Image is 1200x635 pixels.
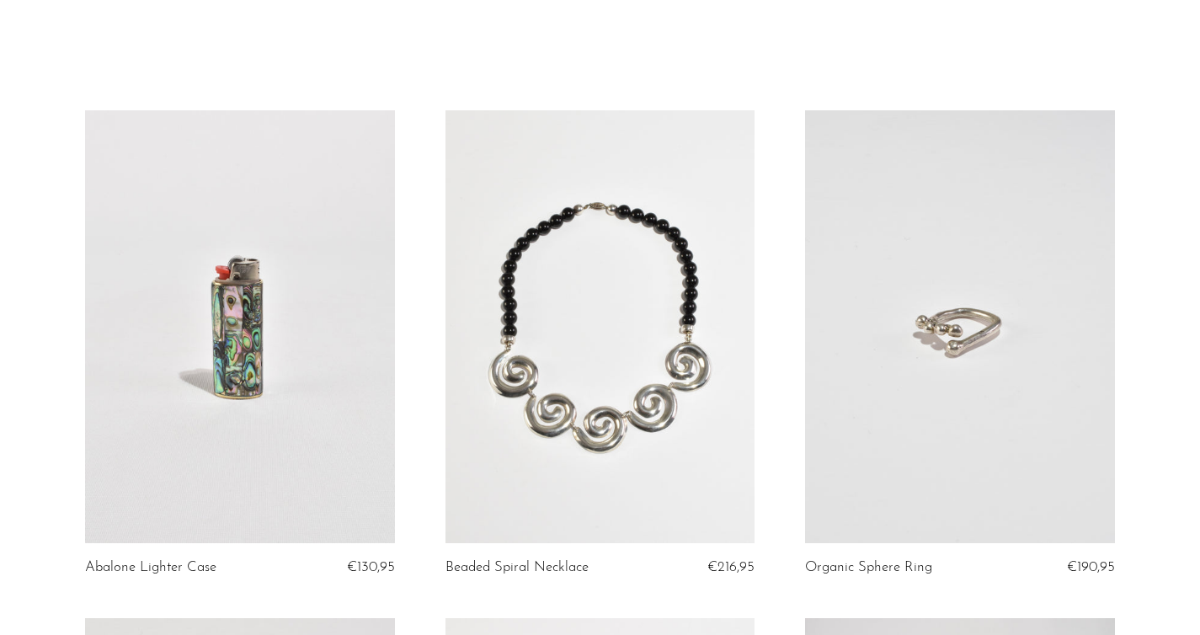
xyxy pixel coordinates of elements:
[805,560,932,575] a: Organic Sphere Ring
[445,560,589,575] a: Beaded Spiral Necklace
[1067,560,1115,574] span: €190,95
[85,560,216,575] a: Abalone Lighter Case
[347,560,395,574] span: €130,95
[707,560,755,574] span: €216,95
